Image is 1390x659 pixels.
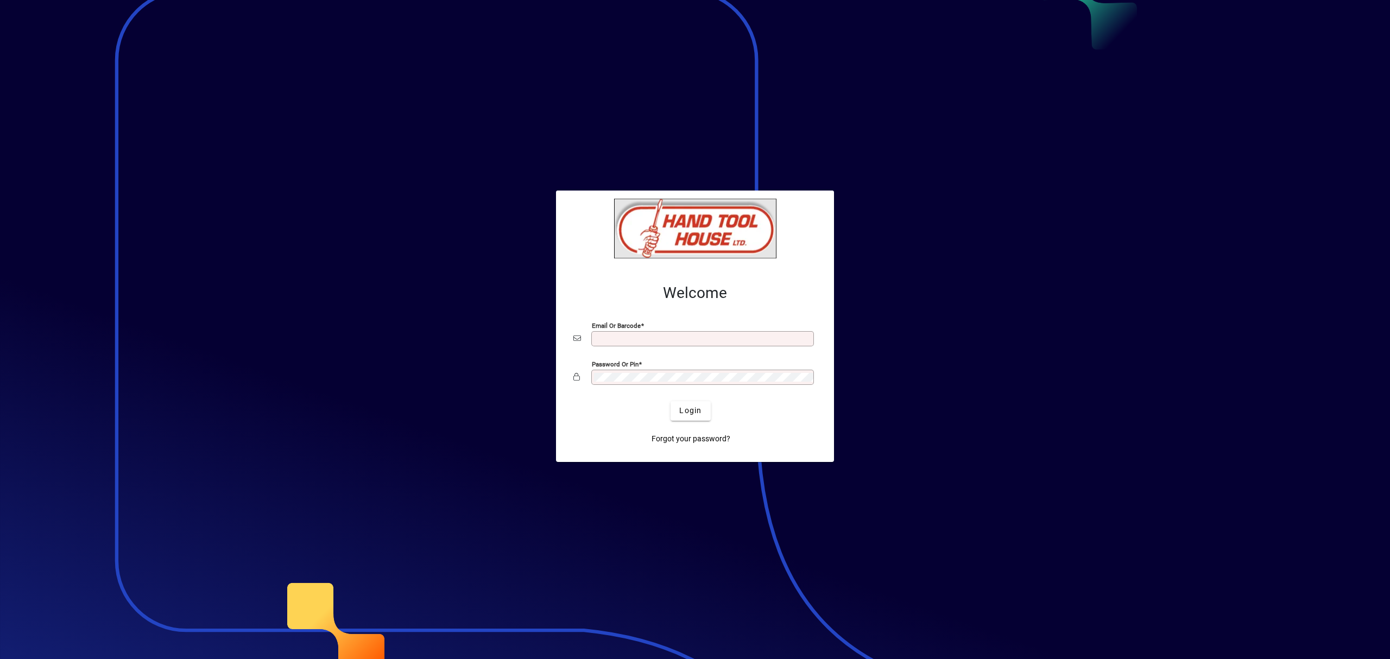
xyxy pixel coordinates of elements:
span: Forgot your password? [652,433,730,445]
a: Forgot your password? [647,429,735,449]
mat-label: Email or Barcode [592,321,641,329]
button: Login [671,401,710,421]
span: Login [679,405,702,416]
h2: Welcome [573,284,817,302]
mat-label: Password or Pin [592,360,639,367]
